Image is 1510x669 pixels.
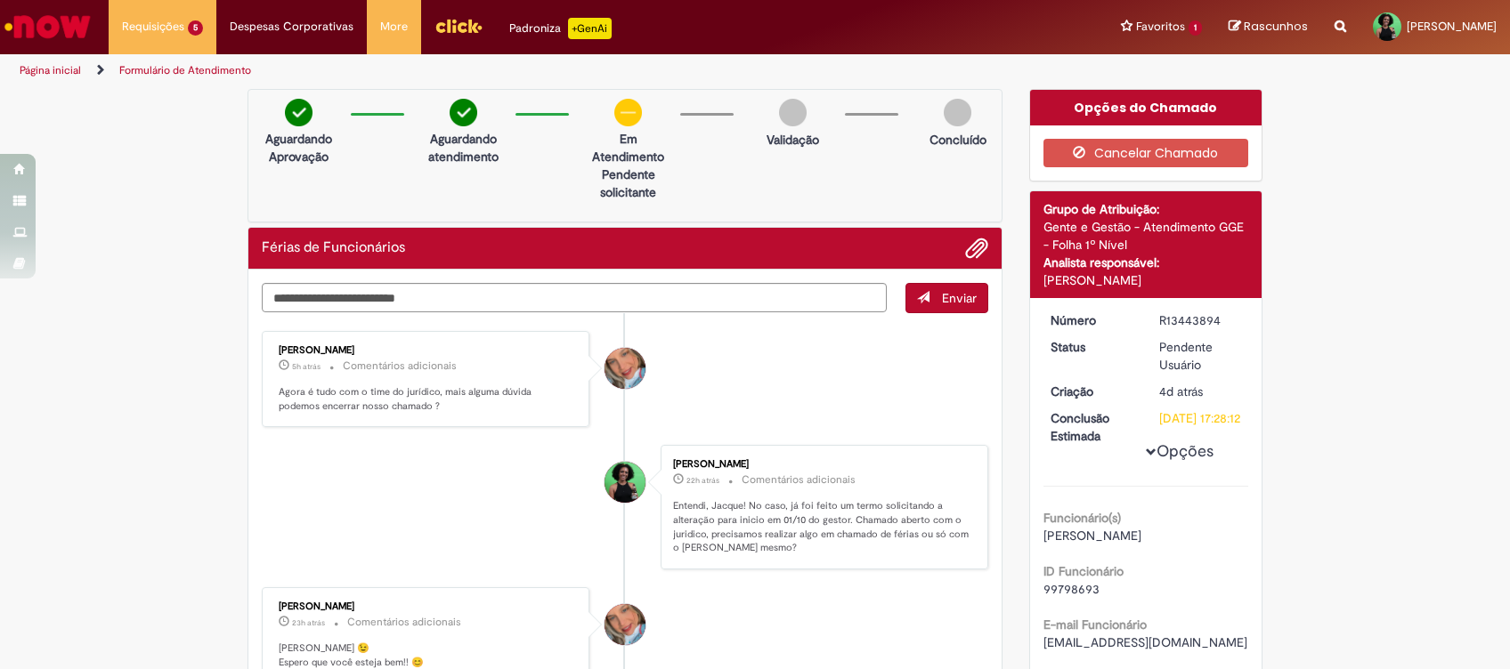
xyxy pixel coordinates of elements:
[2,9,93,44] img: ServiceNow
[292,361,321,372] time: 28/08/2025 07:48:46
[420,130,507,165] p: Aguardando atendimento
[944,99,971,126] img: img-circle-grey.png
[256,130,342,165] p: Aguardando Aprovação
[1030,90,1262,125] div: Opções do Chamado
[942,290,977,306] span: Enviar
[673,499,970,555] p: Entendi, Jacque! No caso, já foi feito um termo solicitando a alteração para inicio em 01/10 do g...
[1159,383,1242,400] div: 25/08/2025 11:49:17
[605,604,645,645] div: Jacqueline Andrade Galani
[262,240,405,256] h2: Férias de Funcionários Histórico de tíquete
[1043,634,1247,650] span: [EMAIL_ADDRESS][DOMAIN_NAME]
[262,283,887,313] textarea: Digite sua mensagem aqui...
[1043,528,1141,544] span: [PERSON_NAME]
[614,99,642,126] img: circle-minus.png
[343,359,457,374] small: Comentários adicionais
[1043,617,1147,633] b: E-mail Funcionário
[292,617,325,628] time: 27/08/2025 12:56:11
[965,237,988,260] button: Adicionar anexos
[585,165,671,201] p: Pendente solicitante
[1244,18,1308,35] span: Rascunhos
[1043,218,1249,254] div: Gente e Gestão - Atendimento GGE - Folha 1º Nível
[1037,338,1147,356] dt: Status
[1037,383,1147,400] dt: Criação
[930,131,986,149] p: Concluído
[434,12,483,39] img: click_logo_yellow_360x200.png
[568,18,612,39] p: +GenAi
[767,131,819,149] p: Validação
[230,18,353,36] span: Despesas Corporativas
[1043,271,1249,289] div: [PERSON_NAME]
[13,54,994,87] ul: Trilhas de página
[1159,383,1203,399] span: 4d atrás
[119,63,251,77] a: Formulário de Atendimento
[605,348,645,389] div: Jacqueline Andrade Galani
[1043,563,1124,579] b: ID Funcionário
[509,18,612,39] div: Padroniza
[605,462,645,503] div: Fernanda Gabriela De Oliveira Benedito
[347,615,461,630] small: Comentários adicionais
[1037,409,1147,445] dt: Conclusão Estimada
[1043,510,1121,526] b: Funcionário(s)
[1159,409,1242,427] div: [DATE] 17:28:12
[1159,311,1242,329] div: R13443894
[1407,19,1497,34] span: [PERSON_NAME]
[1043,254,1249,271] div: Analista responsável:
[285,99,313,126] img: check-circle-green.png
[686,475,719,486] time: 27/08/2025 14:35:03
[279,385,575,413] p: Agora é tudo com o time do jurídico, mais alguma dúvida podemos encerrar nosso chamado ?
[1043,581,1100,597] span: 99798693
[188,20,203,36] span: 5
[905,283,988,313] button: Enviar
[1037,311,1147,329] dt: Número
[1043,139,1249,167] button: Cancelar Chamado
[122,18,184,36] span: Requisições
[279,601,575,612] div: [PERSON_NAME]
[1136,18,1185,36] span: Favoritos
[1043,200,1249,218] div: Grupo de Atribuição:
[1229,19,1308,36] a: Rascunhos
[20,63,81,77] a: Página inicial
[380,18,408,36] span: More
[686,475,719,486] span: 22h atrás
[585,130,671,165] p: Em Atendimento
[742,472,856,488] small: Comentários adicionais
[1159,383,1203,399] time: 25/08/2025 10:49:17
[292,361,321,372] span: 5h atrás
[279,345,575,356] div: [PERSON_NAME]
[673,459,970,470] div: [PERSON_NAME]
[1159,338,1242,374] div: Pendente Usuário
[450,99,477,126] img: check-circle-green.png
[292,617,325,628] span: 23h atrás
[779,99,807,126] img: img-circle-grey.png
[1189,20,1202,36] span: 1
